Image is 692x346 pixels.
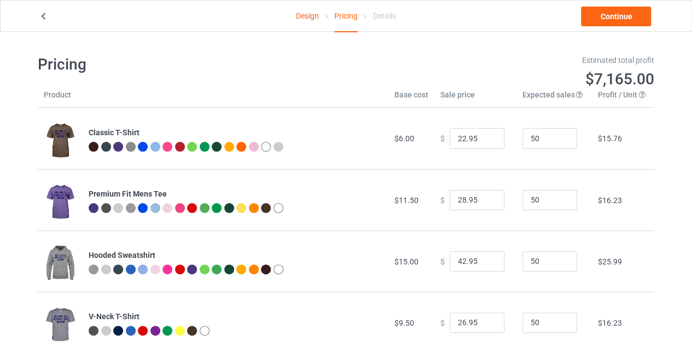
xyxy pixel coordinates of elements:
span: $7,165.00 [585,70,654,88]
span: $ [440,195,445,204]
a: Design [296,1,319,31]
span: $11.50 [394,196,418,205]
span: $ [440,134,445,143]
span: $ [440,318,445,327]
span: $ [440,257,445,266]
b: V-Neck T-Shirt [89,312,139,321]
span: $15.76 [598,134,622,143]
b: Classic T-Shirt [89,128,139,137]
span: $16.23 [598,319,622,327]
span: $25.99 [598,257,622,266]
span: $6.00 [394,134,414,143]
img: heather_texture.png [126,142,136,152]
b: Hooded Sweatshirt [89,251,155,259]
th: Product [38,89,83,108]
h1: Pricing [38,55,339,74]
a: Continue [581,7,651,26]
div: Pricing [334,1,358,32]
span: $15.00 [394,257,418,266]
div: Estimated total profit [354,55,655,66]
b: Premium Fit Mens Tee [89,189,167,198]
th: Base cost [388,89,434,108]
img: heather_texture.png [126,203,136,213]
th: Expected sales [516,89,592,108]
th: Sale price [434,89,516,108]
th: Profit / Unit [592,89,654,108]
div: Details [373,1,396,31]
span: $16.23 [598,196,622,205]
span: $9.50 [394,319,414,327]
